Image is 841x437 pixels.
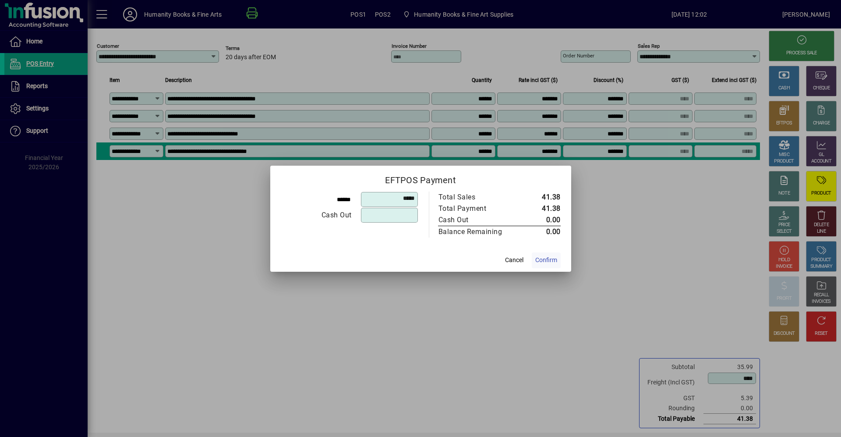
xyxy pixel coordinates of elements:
[521,203,561,214] td: 41.38
[438,227,512,237] div: Balance Remaining
[532,252,561,268] button: Confirm
[500,252,528,268] button: Cancel
[521,192,561,203] td: 41.38
[521,214,561,226] td: 0.00
[535,256,557,265] span: Confirm
[438,203,521,214] td: Total Payment
[438,215,512,225] div: Cash Out
[505,256,523,265] span: Cancel
[281,210,352,220] div: Cash Out
[521,226,561,238] td: 0.00
[438,192,521,203] td: Total Sales
[270,166,571,191] h2: EFTPOS Payment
